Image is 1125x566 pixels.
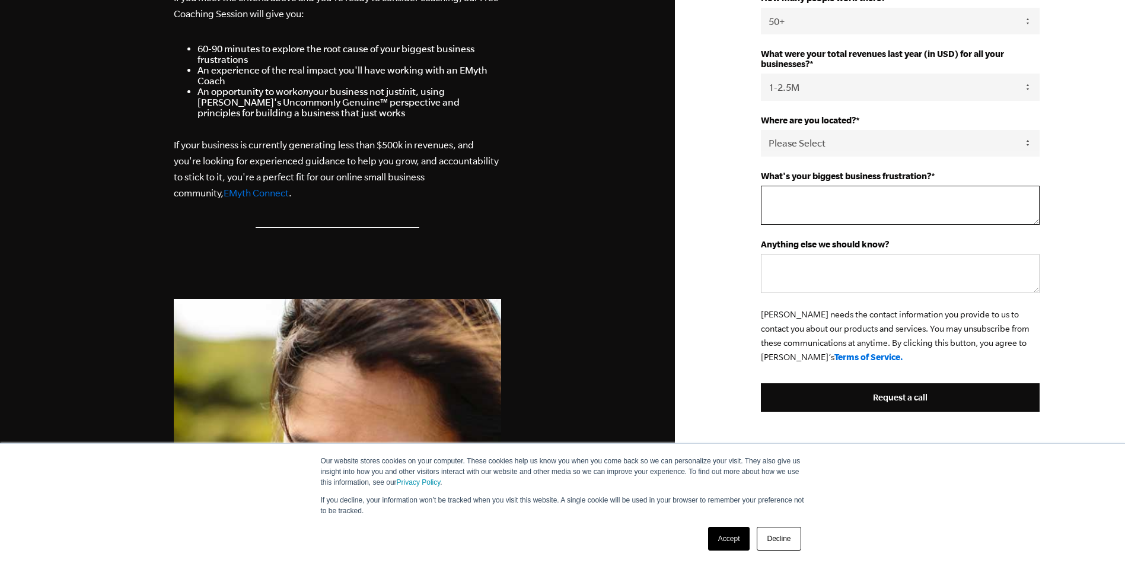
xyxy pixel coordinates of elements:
[224,187,289,198] a: EMyth Connect
[197,86,501,118] li: An opportunity to work your business not just it, using [PERSON_NAME]'s Uncommonly Genuine™ persp...
[197,43,501,65] li: 60-90 minutes to explore the root cause of your biggest business frustrations
[708,527,750,551] a: Accept
[321,456,805,488] p: Our website stores cookies on your computer. These cookies help us know you when you come back so...
[761,115,856,125] strong: Where are you located?
[761,307,1040,364] p: [PERSON_NAME] needs the contact information you provide to us to contact you about our products a...
[298,86,308,97] em: on
[397,478,441,486] a: Privacy Policy
[761,383,1040,412] input: Request a call
[834,352,903,362] a: Terms of Service.
[757,527,801,551] a: Decline
[761,239,889,249] strong: Anything else we should know?
[761,49,1004,69] strong: What were your total revenues last year (in USD) for all your businesses?
[402,86,410,97] em: in
[321,495,805,516] p: If you decline, your information won’t be tracked when you visit this website. A single cookie wi...
[197,65,501,86] li: An experience of the real impact you'll have working with an EMyth Coach
[174,137,501,201] p: If your business is currently generating less than $500k in revenues, and you're looking for expe...
[761,171,931,181] strong: What's your biggest business frustration?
